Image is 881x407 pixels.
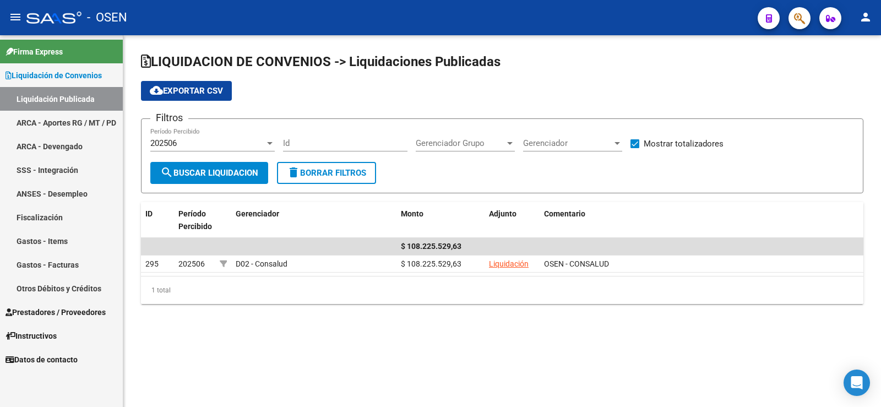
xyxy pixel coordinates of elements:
datatable-header-cell: Gerenciador [231,202,396,251]
span: 295 [145,259,159,268]
span: Liquidación de Convenios [6,69,102,82]
span: Buscar Liquidacion [160,168,258,178]
mat-icon: search [160,166,173,179]
span: Borrar Filtros [287,168,366,178]
span: Gerenciador [523,138,612,148]
button: Borrar Filtros [277,162,376,184]
span: OSEN - CONSALUD [544,259,609,268]
mat-icon: delete [287,166,300,179]
div: $ 108.225.529,63 [401,258,480,270]
span: D02 - Consalud [236,259,287,268]
span: Período Percibido [178,209,212,231]
span: Comentario [544,209,585,218]
span: Instructivos [6,330,57,342]
span: - OSEN [87,6,127,30]
span: $ 108.225.529,63 [401,242,461,251]
span: Mostrar totalizadores [644,137,724,150]
mat-icon: menu [9,10,22,24]
span: Exportar CSV [150,86,223,96]
mat-icon: person [859,10,872,24]
datatable-header-cell: Período Percibido [174,202,215,251]
datatable-header-cell: ID [141,202,174,251]
a: Liquidación [489,259,529,268]
datatable-header-cell: Monto [396,202,485,251]
span: Prestadores / Proveedores [6,306,106,318]
span: LIQUIDACION DE CONVENIOS -> Liquidaciones Publicadas [141,54,501,69]
mat-icon: cloud_download [150,84,163,97]
span: Gerenciador Grupo [416,138,505,148]
div: Open Intercom Messenger [844,370,870,396]
span: Monto [401,209,423,218]
span: Firma Express [6,46,63,58]
datatable-header-cell: Adjunto [485,202,540,251]
div: 1 total [141,276,863,304]
datatable-header-cell: Comentario [540,202,863,251]
span: 202506 [150,138,177,148]
button: Exportar CSV [141,81,232,101]
span: ID [145,209,153,218]
span: Datos de contacto [6,354,78,366]
button: Buscar Liquidacion [150,162,268,184]
h3: Filtros [150,110,188,126]
span: Gerenciador [236,209,279,218]
span: 202506 [178,259,205,268]
span: Adjunto [489,209,516,218]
